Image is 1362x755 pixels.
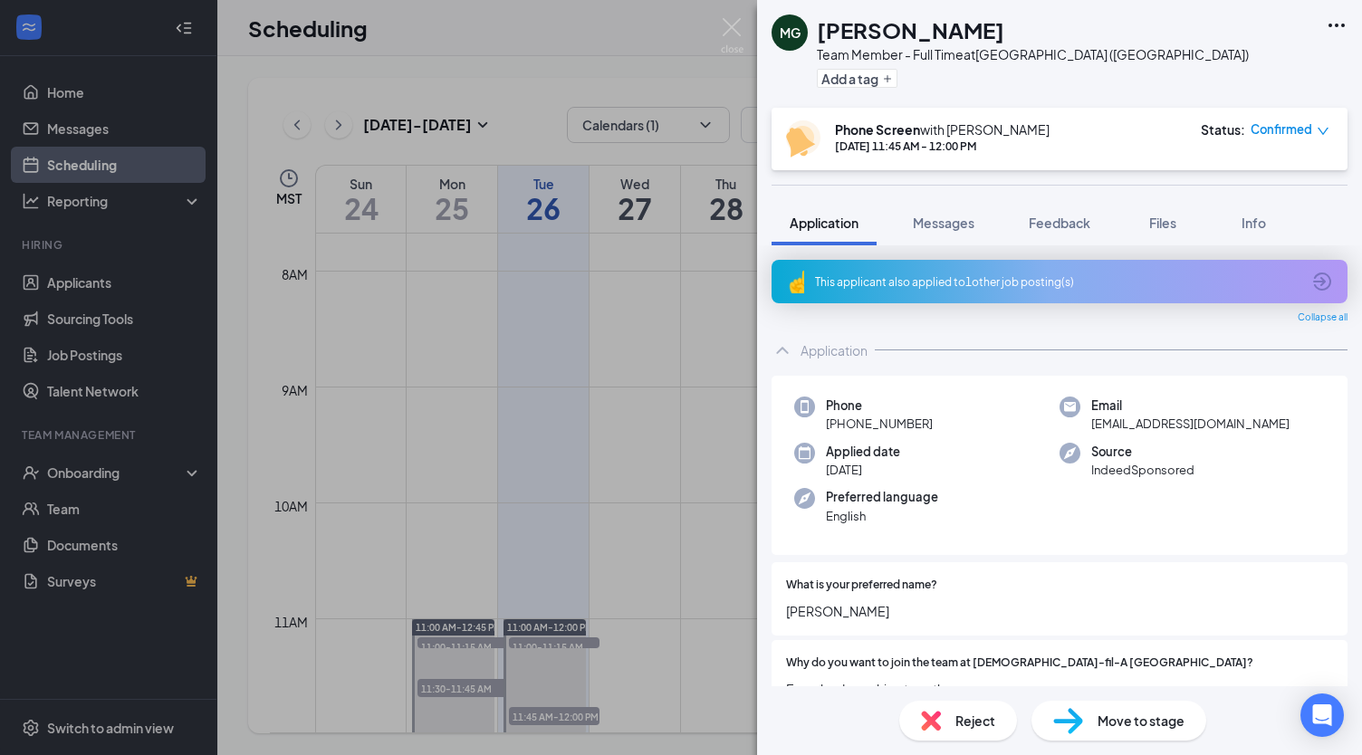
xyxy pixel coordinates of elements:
span: Email [1091,397,1290,415]
span: Applied date [826,443,900,461]
span: Feedback [1029,215,1090,231]
svg: ArrowCircle [1311,271,1333,292]
svg: ChevronUp [772,339,793,361]
div: Status : [1201,120,1245,139]
span: [PHONE_NUMBER] [826,415,933,433]
div: Open Intercom Messenger [1300,693,1344,737]
svg: Plus [882,73,893,84]
span: Move to stage [1098,711,1185,731]
div: MG [780,24,801,42]
div: Team Member - Full Time at [GEOGRAPHIC_DATA] ([GEOGRAPHIC_DATA]) [817,45,1249,63]
span: Messages [913,215,974,231]
span: Why do you want to join the team at [DEMOGRAPHIC_DATA]-fil-A [GEOGRAPHIC_DATA]? [786,655,1253,672]
div: This applicant also applied to 1 other job posting(s) [815,274,1300,290]
div: with [PERSON_NAME] [835,120,1050,139]
span: Phone [826,397,933,415]
span: What is your preferred name? [786,577,937,594]
span: IndeedSponsored [1091,461,1194,479]
span: Everybody working together [786,679,1333,699]
span: Application [790,215,858,231]
span: [DATE] [826,461,900,479]
div: Application [801,341,868,359]
span: down [1317,125,1329,138]
span: Reject [955,711,995,731]
button: PlusAdd a tag [817,69,897,88]
span: [EMAIL_ADDRESS][DOMAIN_NAME] [1091,415,1290,433]
svg: Ellipses [1326,14,1348,36]
span: English [826,507,938,525]
span: Files [1149,215,1176,231]
b: Phone Screen [835,121,920,138]
span: Preferred language [826,488,938,506]
span: Collapse all [1298,311,1348,325]
h1: [PERSON_NAME] [817,14,1004,45]
span: Info [1242,215,1266,231]
span: Source [1091,443,1194,461]
div: [DATE] 11:45 AM - 12:00 PM [835,139,1050,154]
span: [PERSON_NAME] [786,601,1333,621]
span: Confirmed [1251,120,1312,139]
